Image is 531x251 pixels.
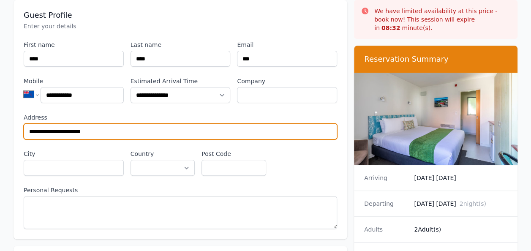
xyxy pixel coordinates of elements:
[202,150,266,158] label: Post Code
[374,7,511,32] p: We have limited availability at this price - book now! This session will expire in minute(s).
[364,54,507,64] h3: Reservation Summary
[24,150,124,158] label: City
[354,73,517,165] img: Compact Queen Studio
[131,150,195,158] label: Country
[24,22,337,30] p: Enter your details
[237,41,337,49] label: Email
[414,199,507,208] dd: [DATE] [DATE]
[131,41,231,49] label: Last name
[381,25,400,31] strong: 08 : 32
[364,199,407,208] dt: Departing
[237,77,337,85] label: Company
[24,41,124,49] label: First name
[459,200,486,207] span: 2 night(s)
[364,225,407,234] dt: Adults
[24,113,337,122] label: Address
[24,186,337,194] label: Personal Requests
[131,77,231,85] label: Estimated Arrival Time
[364,174,407,182] dt: Arriving
[414,225,507,234] dd: 2 Adult(s)
[24,77,124,85] label: Mobile
[24,10,337,20] h3: Guest Profile
[414,174,507,182] dd: [DATE] [DATE]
